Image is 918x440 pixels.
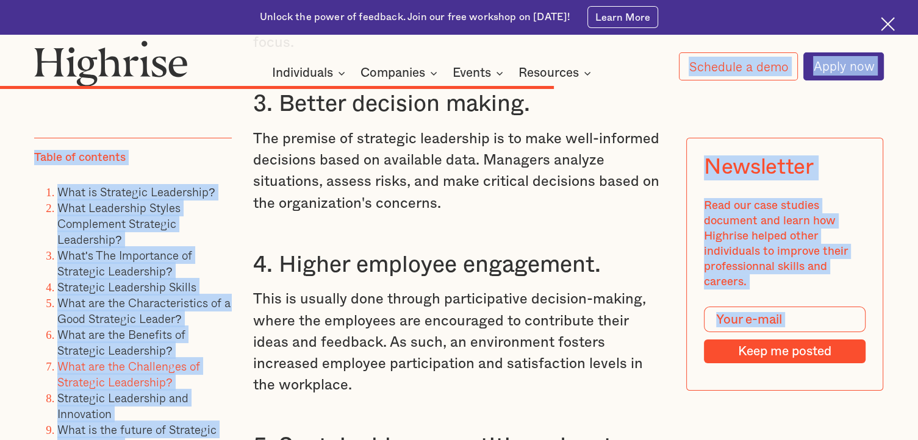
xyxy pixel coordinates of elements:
p: The premise of strategic leadership is to make well-informed decisions based on available data. M... [253,129,665,215]
a: Learn More [587,6,658,28]
div: Events [453,66,491,80]
a: What Leadership Styles Complement Strategic Leadership? [57,198,181,247]
a: What are the Characteristics of a Good Strategic Leader? [57,293,231,327]
a: Strategic Leadership Skills [57,277,196,295]
div: Table of contents [34,150,126,165]
div: Newsletter [704,155,813,180]
form: Modal Form [704,306,866,363]
p: This is usually done through participative decision-making, where the employees are encouraged to... [253,289,665,396]
img: Highrise logo [34,40,188,87]
div: Companies [360,66,441,80]
a: Strategic Leadership and Innovation [57,388,188,422]
div: Individuals [272,66,333,80]
h3: 4. Higher employee engagement. [253,250,665,279]
h3: 3. Better decision making. [253,90,665,118]
a: What is Strategic Leadership? [57,182,215,200]
a: Apply now [803,52,884,80]
a: What's The Importance of Strategic Leadership? [57,246,192,279]
div: Resources [518,66,579,80]
div: Events [453,66,507,80]
div: Resources [518,66,595,80]
div: Individuals [272,66,349,80]
input: Keep me posted [704,339,866,364]
a: Schedule a demo [679,52,798,80]
div: Read our case studies document and learn how Highrise helped other individuals to improve their p... [704,197,866,289]
img: Cross icon [881,17,895,31]
div: Companies [360,66,425,80]
a: What are the Challenges of Strategic Leadership? [57,357,200,390]
a: What are the Benefits of Strategic Leadership? [57,325,185,358]
input: Your e-mail [704,306,866,332]
div: Unlock the power of feedback. Join our free workshop on [DATE]! [260,10,570,24]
